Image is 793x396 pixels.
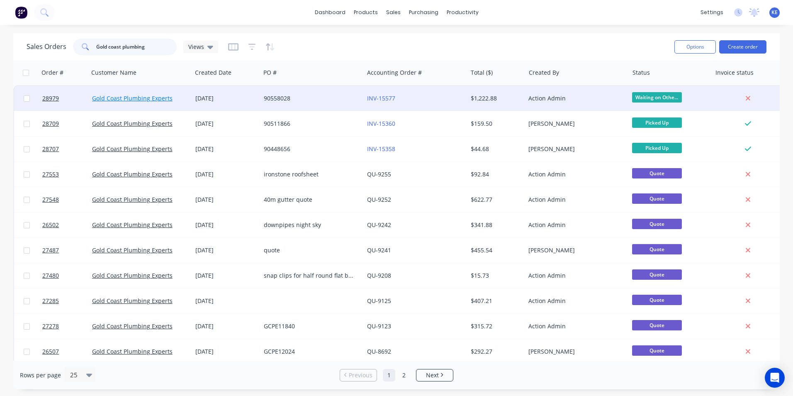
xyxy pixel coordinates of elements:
div: settings [696,6,727,19]
button: Options [674,40,716,54]
span: Quote [632,320,682,330]
div: $92.84 [471,170,519,178]
div: [PERSON_NAME] [528,347,620,356]
span: 27278 [42,322,59,330]
a: Gold Coast Plumbing Experts [92,322,173,330]
a: 28707 [42,137,92,161]
a: Page 1 is your current page [383,369,395,381]
div: sales [382,6,405,19]
div: productivity [443,6,483,19]
span: Picked Up [632,143,682,153]
a: QU-9242 [367,221,391,229]
div: purchasing [405,6,443,19]
h1: Sales Orders [27,43,66,51]
span: 27548 [42,196,59,204]
span: 27285 [42,297,59,305]
div: $341.88 [471,221,519,229]
a: QU-9208 [367,271,391,279]
a: Gold Coast Plumbing Experts [92,347,173,355]
a: Next page [416,371,453,379]
ul: Pagination [336,369,457,381]
div: Status [632,68,650,77]
a: QU-9255 [367,170,391,178]
span: 26502 [42,221,59,229]
div: Action Admin [528,297,620,305]
a: 26507 [42,339,92,364]
span: 28707 [42,145,59,153]
div: $292.27 [471,347,519,356]
div: [DATE] [195,271,257,280]
a: Gold Coast Plumbing Experts [92,170,173,178]
a: QU-9123 [367,322,391,330]
a: 28709 [42,111,92,136]
div: 40m gutter quote [264,196,356,204]
span: Quote [632,295,682,305]
a: QU-8692 [367,347,391,355]
a: Gold Coast Plumbing Experts [92,120,173,127]
div: Accounting Order # [367,68,422,77]
div: Created By [529,68,559,77]
div: Invoice status [715,68,754,77]
span: Picked Up [632,117,682,128]
div: [PERSON_NAME] [528,246,620,254]
div: [DATE] [195,297,257,305]
div: $1,222.88 [471,94,519,103]
a: 27487 [42,238,92,263]
span: Next [426,371,439,379]
a: Previous page [340,371,377,379]
span: Views [188,42,204,51]
div: [DATE] [195,246,257,254]
div: ironstone roofsheet [264,170,356,178]
a: Page 2 [398,369,410,381]
div: products [350,6,382,19]
a: 28979 [42,86,92,111]
div: [DATE] [195,196,257,204]
div: [DATE] [195,221,257,229]
a: QU-9241 [367,246,391,254]
a: 26502 [42,213,92,237]
span: 28979 [42,94,59,103]
a: Gold Coast Plumbing Experts [92,297,173,305]
div: 90558028 [264,94,356,103]
span: Quote [632,168,682,178]
div: Created Date [195,68,231,77]
div: [DATE] [195,170,257,178]
a: INV-15577 [367,94,395,102]
div: snap clips for half round flat back [264,271,356,280]
div: quote [264,246,356,254]
a: INV-15358 [367,145,395,153]
div: Action Admin [528,271,620,280]
div: $315.72 [471,322,519,330]
span: 26507 [42,347,59,356]
a: 27548 [42,187,92,212]
div: GCPE11840 [264,322,356,330]
span: Previous [349,371,372,379]
div: Action Admin [528,221,620,229]
div: $455.54 [471,246,519,254]
div: Action Admin [528,322,620,330]
div: Open Intercom Messenger [765,368,785,388]
a: QU-9125 [367,297,391,305]
a: 27553 [42,162,92,187]
a: QU-9252 [367,196,391,203]
a: Gold Coast Plumbing Experts [92,246,173,254]
a: Gold Coast Plumbing Experts [92,221,173,229]
span: Quote [632,193,682,204]
a: dashboard [311,6,350,19]
div: Action Admin [528,170,620,178]
div: Total ($) [471,68,493,77]
div: [DATE] [195,145,257,153]
span: Rows per page [20,371,61,379]
div: [PERSON_NAME] [528,145,620,153]
div: 90448656 [264,145,356,153]
input: Search... [96,39,177,55]
div: PO # [263,68,277,77]
button: Create order [719,40,766,54]
div: $159.50 [471,120,519,128]
div: Action Admin [528,94,620,103]
span: Quote [632,345,682,356]
span: 27480 [42,271,59,280]
div: [DATE] [195,347,257,356]
a: Gold Coast Plumbing Experts [92,196,173,203]
div: downpipes night sky [264,221,356,229]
